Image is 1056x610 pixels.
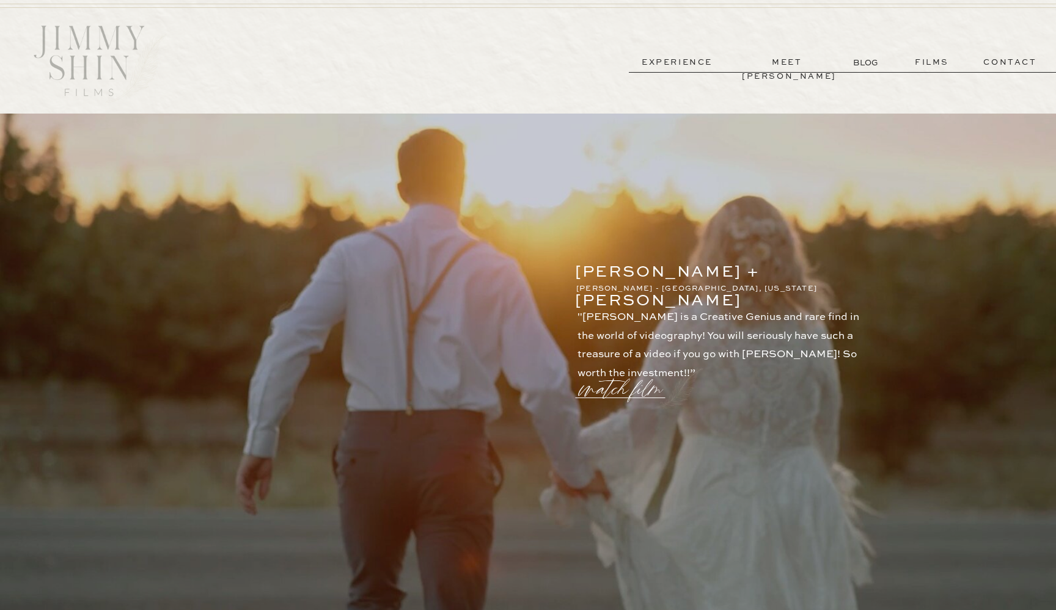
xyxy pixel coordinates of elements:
p: "[PERSON_NAME] is a Creative Genius and rare find in the world of videography! You will seriously... [577,308,871,368]
a: meet [PERSON_NAME] [742,56,832,70]
a: BLOG [853,56,881,69]
a: films [902,56,962,70]
p: [PERSON_NAME] - [GEOGRAPHIC_DATA], [US_STATE] [576,283,832,294]
p: [PERSON_NAME] + [PERSON_NAME] [575,258,831,275]
a: watch film [581,358,669,405]
a: contact [966,56,1054,70]
a: experience [632,56,722,70]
